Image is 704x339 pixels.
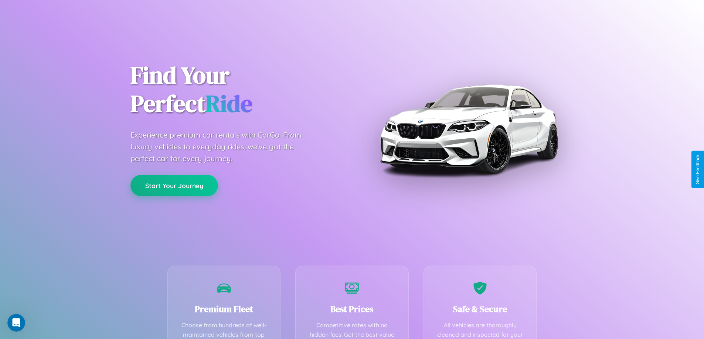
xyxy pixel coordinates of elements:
p: Experience premium car rentals with CarGo. From luxury vehicles to everyday rides, we've got the ... [130,129,315,165]
span: Ride [205,87,252,120]
button: Start Your Journey [130,175,218,196]
h3: Best Prices [307,303,397,315]
h3: Safe & Secure [435,303,526,315]
h1: Find Your Perfect [130,61,341,118]
div: Give Feedback [695,155,700,184]
iframe: Intercom live chat [7,314,25,332]
img: Premium BMW car rental vehicle [376,37,561,221]
h3: Premium Fleet [179,303,269,315]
